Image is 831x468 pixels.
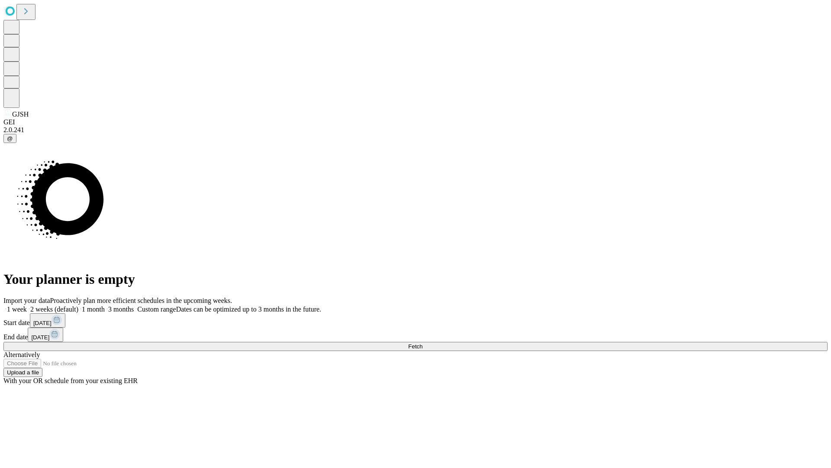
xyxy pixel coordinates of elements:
button: [DATE] [30,313,65,328]
span: Import your data [3,297,50,304]
div: Start date [3,313,828,328]
span: Fetch [408,343,422,350]
button: @ [3,134,16,143]
span: 2 weeks (default) [30,305,78,313]
span: Proactively plan more efficient schedules in the upcoming weeks. [50,297,232,304]
h1: Your planner is empty [3,271,828,287]
span: Custom range [137,305,176,313]
span: Alternatively [3,351,40,358]
span: 3 months [108,305,134,313]
div: End date [3,328,828,342]
div: GEI [3,118,828,126]
span: GJSH [12,110,29,118]
div: 2.0.241 [3,126,828,134]
span: With your OR schedule from your existing EHR [3,377,138,384]
button: Fetch [3,342,828,351]
span: @ [7,135,13,142]
span: [DATE] [33,320,52,326]
span: 1 week [7,305,27,313]
span: 1 month [82,305,105,313]
button: Upload a file [3,368,42,377]
span: Dates can be optimized up to 3 months in the future. [176,305,321,313]
span: [DATE] [31,334,49,341]
button: [DATE] [28,328,63,342]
